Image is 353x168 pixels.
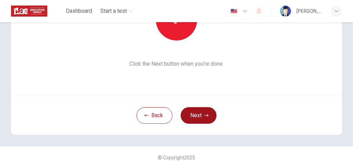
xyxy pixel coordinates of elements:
a: ILAC logo [11,4,63,18]
img: Profile picture [280,6,291,17]
button: Dashboard [63,5,95,17]
button: Start a test [98,5,136,17]
span: © Copyright 2025 [158,155,195,160]
span: Click the Next button when you’re done. [109,60,244,68]
button: Back [137,107,172,124]
button: Next [181,107,216,124]
span: Dashboard [66,7,92,15]
img: en [230,9,238,14]
span: Start a test [100,7,127,15]
div: [PERSON_NAME] [PERSON_NAME] [296,7,323,15]
img: ILAC logo [11,4,47,18]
